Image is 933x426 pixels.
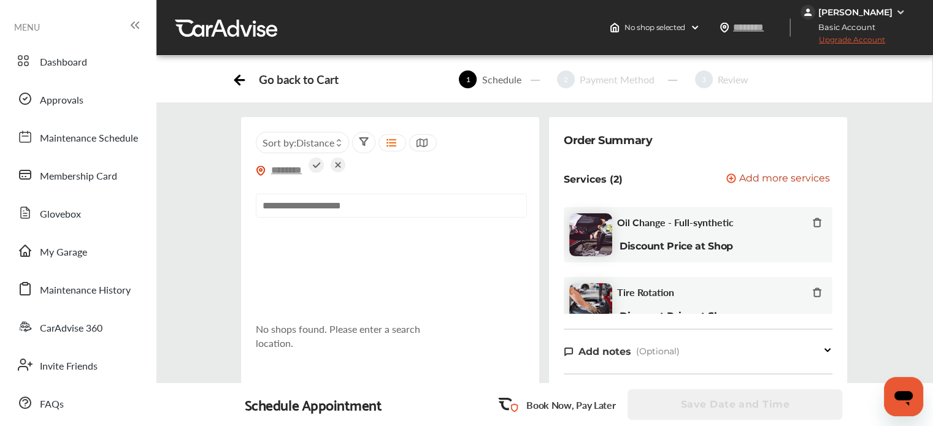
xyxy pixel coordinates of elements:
div: Order Summary [564,132,652,149]
div: Review [713,72,753,86]
span: Maintenance History [40,283,131,299]
img: jVpblrzwTbfkPYzPPzSLxeg0AAAAASUVORK5CYII= [801,5,815,20]
iframe: Button to launch messaging window [884,377,923,416]
img: tire-rotation-thumb.jpg [569,283,612,326]
span: Invite Friends [40,359,98,375]
img: location_vector.a44bc228.svg [720,23,729,32]
span: Approvals [40,93,83,108]
div: Go back to Cart [259,72,338,86]
img: header-divider.bc55588e.svg [789,18,791,37]
span: Basic Account [802,21,885,34]
span: Oil Change - Full-synthetic [617,216,734,228]
span: No shop selected [624,23,685,32]
div: Payment Method [575,72,659,86]
span: Tire Rotation [617,286,674,298]
span: Upgrade Account [801,35,885,50]
div: [PERSON_NAME] [818,7,893,18]
span: MENU [14,22,40,32]
div: No shops found. Please enter a search location. [256,322,455,350]
span: Maintenance Schedule [40,131,138,146]
b: Discount Price at Shop [620,240,733,252]
a: Invite Friends [11,349,144,381]
span: Add more services [739,173,830,185]
a: Membership Card [11,159,144,191]
span: (Optional) [636,346,680,357]
span: 3 [695,70,713,88]
a: Approvals [11,83,144,115]
a: Add more services [726,173,832,185]
span: Membership Card [40,169,117,184]
button: Add more services [726,173,830,185]
div: Schedule [477,72,526,86]
p: Services (2) [564,173,623,185]
span: 1 [459,70,477,88]
span: My Garage [40,245,87,261]
a: Dashboard [11,45,144,77]
a: My Garage [11,235,144,267]
b: Discount Price at Shop [620,310,733,322]
span: Distance [296,135,334,150]
img: WGsFRI8htEPBVLJbROoPRyZpYNWhNONpIPPETTm6eUC0GeLEiAAAAAElFTkSuQmCC [896,7,905,17]
img: header-down-arrow.9dd2ce7d.svg [690,23,700,32]
a: FAQs [11,387,144,419]
a: CarAdvise 360 [11,311,144,343]
img: oil-change-thumb.jpg [569,213,612,256]
img: note-icon.db9493fa.svg [564,346,574,357]
span: Add notes [578,346,631,357]
a: Maintenance History [11,273,144,305]
span: CarAdvise 360 [40,321,102,337]
div: Schedule Appointment [245,396,382,413]
span: 2 [557,70,575,88]
span: Dashboard [40,55,87,70]
span: FAQs [40,397,64,413]
p: Book Now, Pay Later [526,398,615,412]
img: header-home-logo.8d720a4f.svg [610,23,620,32]
span: Glovebox [40,207,81,223]
a: Maintenance Schedule [11,121,144,153]
a: Glovebox [11,197,144,229]
img: location_vector_orange.38f05af8.svg [256,165,266,176]
span: Sort by : [263,135,334,150]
